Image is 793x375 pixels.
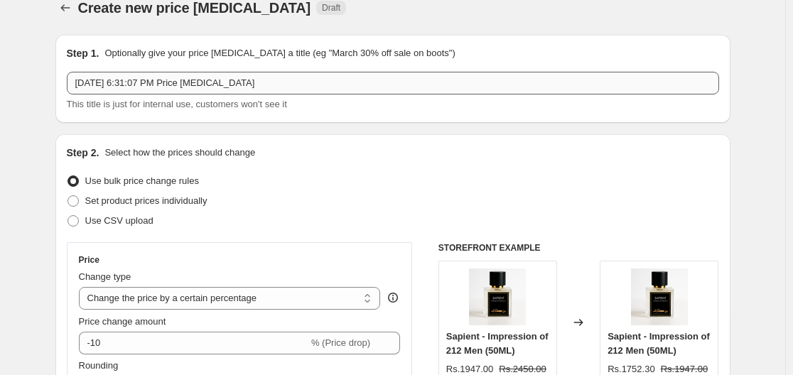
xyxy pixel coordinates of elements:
img: BFE17374-6318-4065-BB53-DA8B839ABB10_80x.png [631,268,688,325]
input: 30% off holiday sale [67,72,719,94]
span: Sapient - Impression of 212 Men (50ML) [446,331,549,356]
span: % (Price drop) [311,337,370,348]
span: Sapient - Impression of 212 Men (50ML) [608,331,710,356]
p: Optionally give your price [MEDICAL_DATA] a title (eg "March 30% off sale on boots") [104,46,455,60]
span: Draft [322,2,340,13]
p: Select how the prices should change [104,146,255,160]
span: Price change amount [79,316,166,327]
h3: Price [79,254,99,266]
span: Use CSV upload [85,215,153,226]
span: Rounding [79,360,119,371]
span: Set product prices individually [85,195,207,206]
img: BFE17374-6318-4065-BB53-DA8B839ABB10_80x.png [469,268,526,325]
div: help [386,290,400,305]
h6: STOREFRONT EXAMPLE [438,242,719,254]
span: Change type [79,271,131,282]
h2: Step 2. [67,146,99,160]
input: -15 [79,332,308,354]
span: This title is just for internal use, customers won't see it [67,99,287,109]
h2: Step 1. [67,46,99,60]
span: Use bulk price change rules [85,175,199,186]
